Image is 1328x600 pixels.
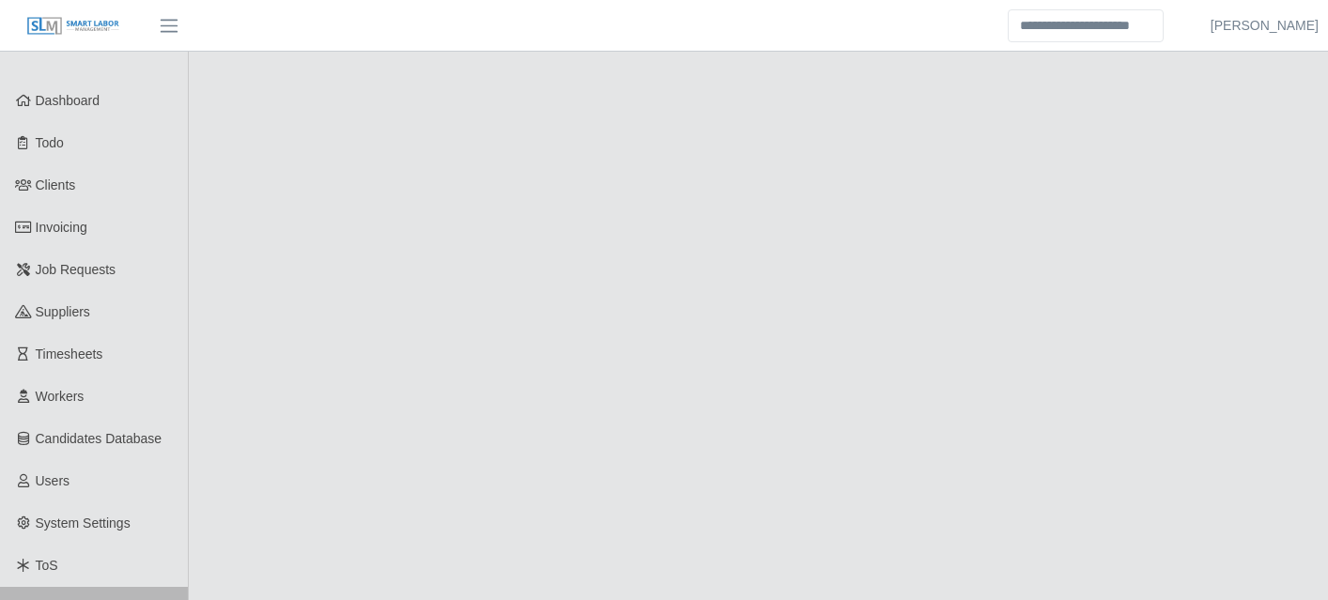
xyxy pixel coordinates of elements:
span: Suppliers [36,304,90,319]
span: Workers [36,389,85,404]
span: ToS [36,558,58,573]
span: Invoicing [36,220,87,235]
span: Clients [36,177,76,192]
span: Dashboard [36,93,100,108]
span: System Settings [36,515,131,531]
input: Search [1008,9,1164,42]
a: [PERSON_NAME] [1211,16,1319,36]
span: Timesheets [36,346,103,362]
span: Todo [36,135,64,150]
span: Candidates Database [36,431,162,446]
span: Users [36,473,70,488]
img: SLM Logo [26,16,120,37]
span: Job Requests [36,262,116,277]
